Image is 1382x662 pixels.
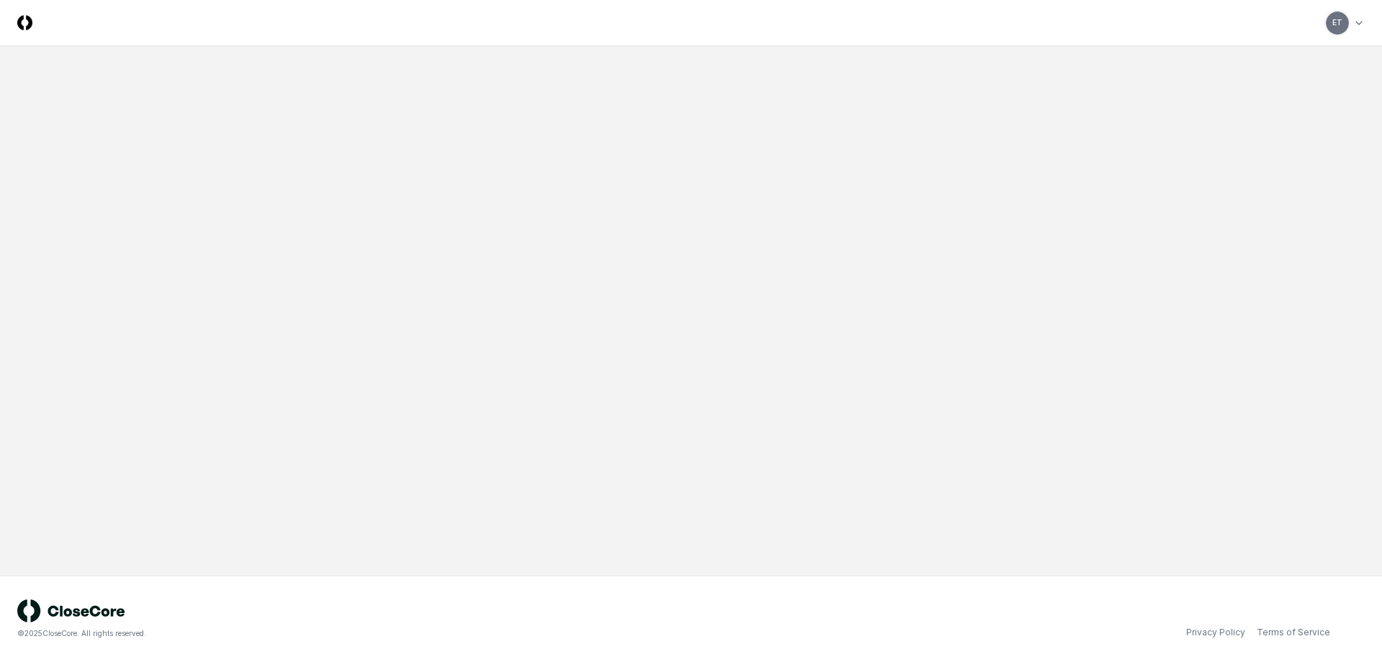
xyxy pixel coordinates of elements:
[1332,17,1342,28] span: ET
[17,15,32,30] img: Logo
[1324,10,1350,36] button: ET
[1186,626,1245,639] a: Privacy Policy
[17,628,691,639] div: © 2025 CloseCore. All rights reserved.
[1257,626,1330,639] a: Terms of Service
[17,599,125,622] img: logo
